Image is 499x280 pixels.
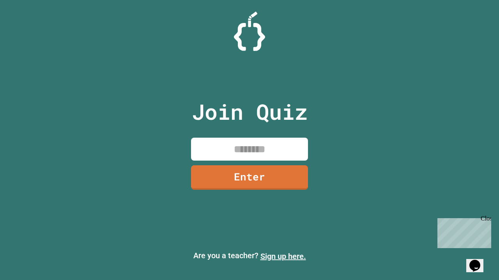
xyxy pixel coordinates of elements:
a: Sign up here. [260,252,306,261]
p: Are you a teacher? [6,250,493,262]
iframe: chat widget [434,215,491,248]
img: Logo.svg [234,12,265,51]
iframe: chat widget [466,249,491,272]
a: Enter [191,165,308,190]
p: Join Quiz [192,96,308,128]
div: Chat with us now!Close [3,3,54,49]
